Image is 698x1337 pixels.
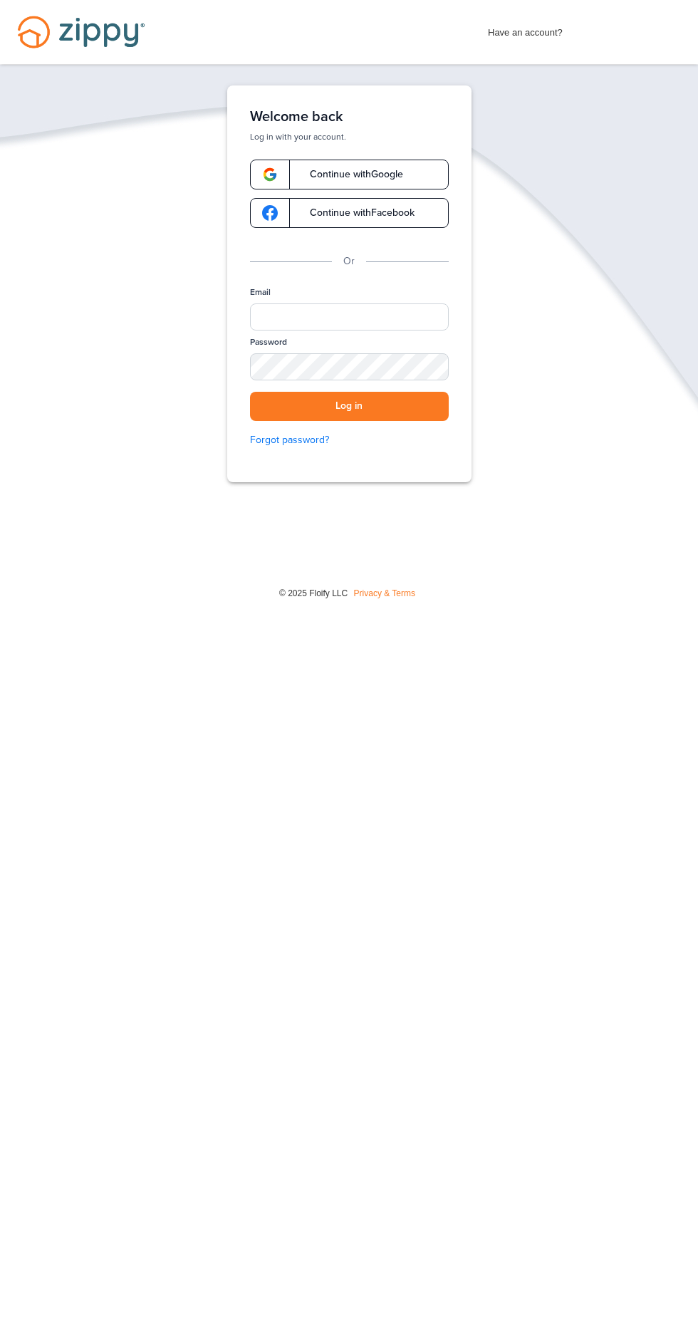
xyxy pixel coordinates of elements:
p: Or [343,254,355,269]
img: google-logo [262,205,278,221]
span: Continue with Facebook [296,208,415,218]
a: google-logoContinue withGoogle [250,160,449,189]
input: Email [250,303,449,331]
h1: Welcome back [250,108,449,125]
label: Email [250,286,271,298]
p: Log in with your account. [250,131,449,142]
a: google-logoContinue withFacebook [250,198,449,228]
a: Privacy & Terms [354,588,415,598]
img: google-logo [262,167,278,182]
input: Password [250,353,449,380]
button: Log in [250,392,449,421]
span: Continue with Google [296,170,403,180]
label: Password [250,336,287,348]
span: Have an account? [488,18,563,41]
a: Forgot password? [250,432,449,448]
span: © 2025 Floify LLC [279,588,348,598]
